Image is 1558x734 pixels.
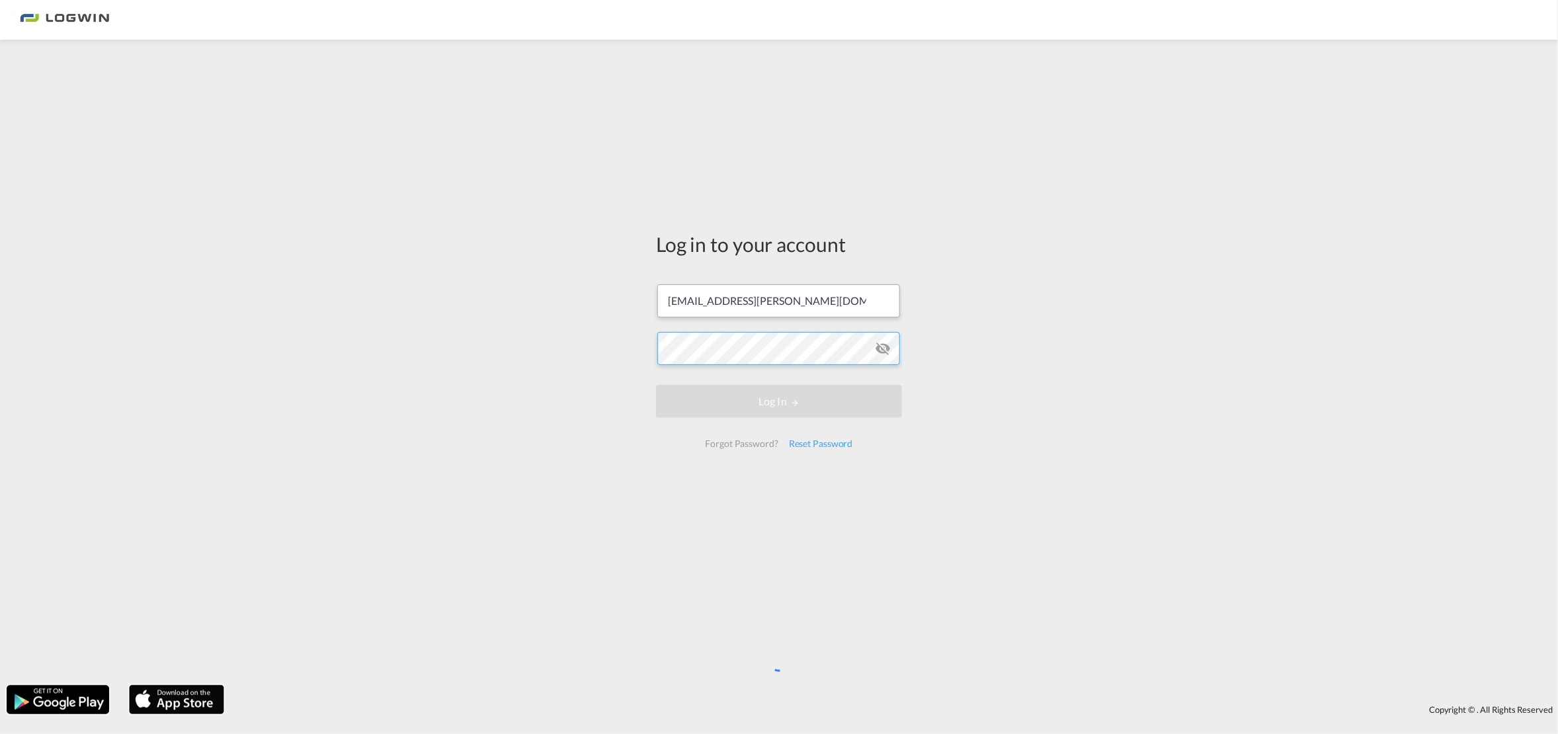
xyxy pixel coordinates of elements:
input: Enter email/phone number [657,284,900,317]
md-icon: icon-eye-off [875,341,891,356]
div: Forgot Password? [700,432,783,456]
img: apple.png [128,684,225,715]
button: LOGIN [656,385,902,418]
div: Reset Password [784,432,858,456]
img: 2761ae10d95411efa20a1f5e0282d2d7.png [20,5,109,35]
img: google.png [5,684,110,715]
div: Log in to your account [656,230,902,258]
div: Copyright © . All Rights Reserved [231,698,1558,721]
